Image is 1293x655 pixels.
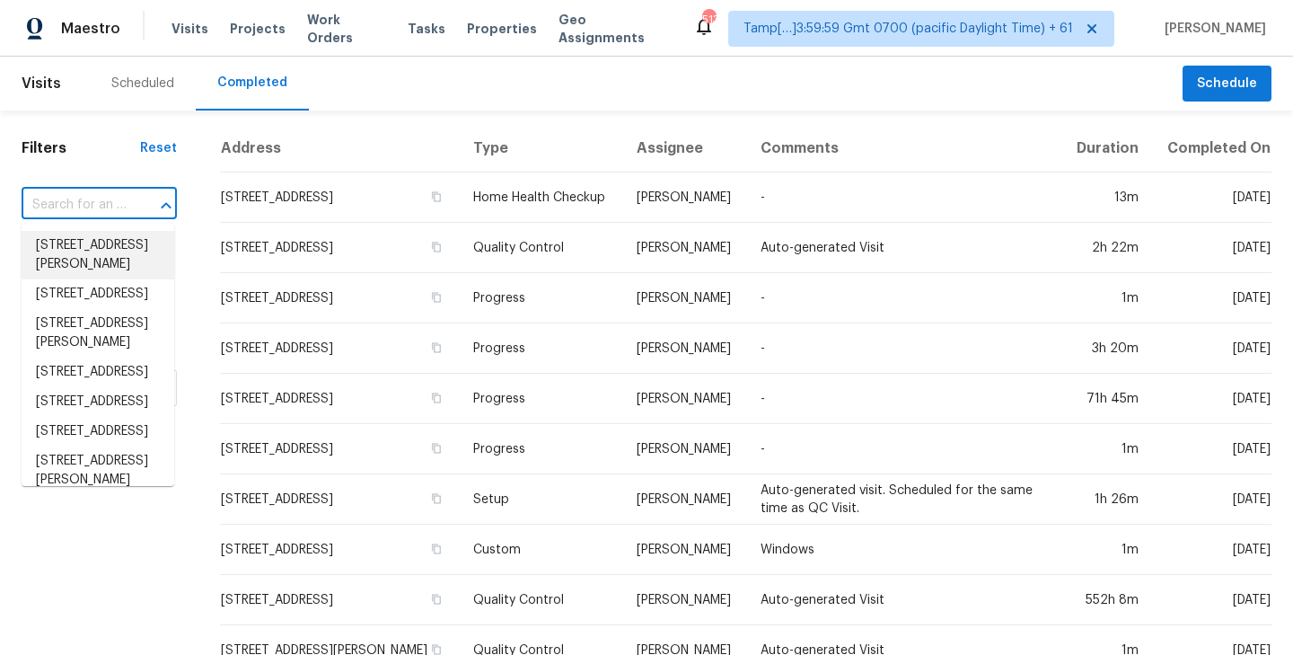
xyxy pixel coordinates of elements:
[220,323,459,374] td: [STREET_ADDRESS]
[622,173,745,223] td: [PERSON_NAME]
[428,440,444,456] button: Copy Address
[743,20,1073,38] span: Tamp[…]3:59:59 Gmt 0700 (pacific Daylight Time) + 61
[1183,66,1271,102] button: Schedule
[746,474,1061,525] td: Auto-generated visit. Scheduled for the same time as QC Visit.
[459,575,623,625] td: Quality Control
[622,323,745,374] td: [PERSON_NAME]
[1153,474,1271,525] td: [DATE]
[220,125,459,173] th: Address
[1153,424,1271,474] td: [DATE]
[746,223,1061,273] td: Auto-generated Visit
[746,525,1061,575] td: Windows
[746,273,1061,323] td: -
[459,273,623,323] td: Progress
[702,11,715,29] div: 513
[459,125,623,173] th: Type
[1061,223,1152,273] td: 2h 22m
[459,323,623,374] td: Progress
[172,20,208,38] span: Visits
[1153,374,1271,424] td: [DATE]
[746,575,1061,625] td: Auto-generated Visit
[220,223,459,273] td: [STREET_ADDRESS]
[307,11,386,47] span: Work Orders
[622,474,745,525] td: [PERSON_NAME]
[1061,273,1152,323] td: 1m
[61,20,120,38] span: Maestro
[428,189,444,205] button: Copy Address
[459,424,623,474] td: Progress
[428,340,444,356] button: Copy Address
[622,125,745,173] th: Assignee
[220,575,459,625] td: [STREET_ADDRESS]
[111,75,174,93] div: Scheduled
[1061,323,1152,374] td: 3h 20m
[1061,525,1152,575] td: 1m
[622,374,745,424] td: [PERSON_NAME]
[459,525,623,575] td: Custom
[746,424,1061,474] td: -
[467,20,537,38] span: Properties
[230,20,286,38] span: Projects
[217,74,287,92] div: Completed
[1153,173,1271,223] td: [DATE]
[154,193,179,218] button: Close
[140,139,177,157] div: Reset
[1061,575,1152,625] td: 552h 8m
[1153,323,1271,374] td: [DATE]
[22,64,61,103] span: Visits
[622,575,745,625] td: [PERSON_NAME]
[220,474,459,525] td: [STREET_ADDRESS]
[622,273,745,323] td: [PERSON_NAME]
[22,309,174,358] li: [STREET_ADDRESS][PERSON_NAME]
[220,525,459,575] td: [STREET_ADDRESS]
[220,173,459,223] td: [STREET_ADDRESS]
[1061,474,1152,525] td: 1h 26m
[220,273,459,323] td: [STREET_ADDRESS]
[1153,525,1271,575] td: [DATE]
[1157,20,1266,38] span: [PERSON_NAME]
[428,491,444,507] button: Copy Address
[746,374,1061,424] td: -
[428,239,444,255] button: Copy Address
[1153,125,1271,173] th: Completed On
[622,424,745,474] td: [PERSON_NAME]
[22,191,127,219] input: Search for an address...
[746,173,1061,223] td: -
[220,374,459,424] td: [STREET_ADDRESS]
[459,474,623,525] td: Setup
[746,125,1061,173] th: Comments
[622,525,745,575] td: [PERSON_NAME]
[1061,374,1152,424] td: 71h 45m
[428,390,444,406] button: Copy Address
[22,447,174,495] li: [STREET_ADDRESS][PERSON_NAME]
[1061,173,1152,223] td: 13m
[1153,575,1271,625] td: [DATE]
[622,223,745,273] td: [PERSON_NAME]
[459,223,623,273] td: Quality Control
[459,374,623,424] td: Progress
[428,541,444,557] button: Copy Address
[408,22,445,35] span: Tasks
[428,591,444,607] button: Copy Address
[559,11,672,47] span: Geo Assignments
[220,424,459,474] td: [STREET_ADDRESS]
[22,279,174,309] li: [STREET_ADDRESS]
[1197,73,1257,95] span: Schedule
[22,417,174,447] li: [STREET_ADDRESS]
[22,387,174,417] li: [STREET_ADDRESS]
[428,289,444,305] button: Copy Address
[22,358,174,387] li: [STREET_ADDRESS]
[22,139,140,157] h1: Filters
[1153,223,1271,273] td: [DATE]
[746,323,1061,374] td: -
[459,173,623,223] td: Home Health Checkup
[22,231,174,279] li: [STREET_ADDRESS][PERSON_NAME]
[1153,273,1271,323] td: [DATE]
[1061,424,1152,474] td: 1m
[1061,125,1152,173] th: Duration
